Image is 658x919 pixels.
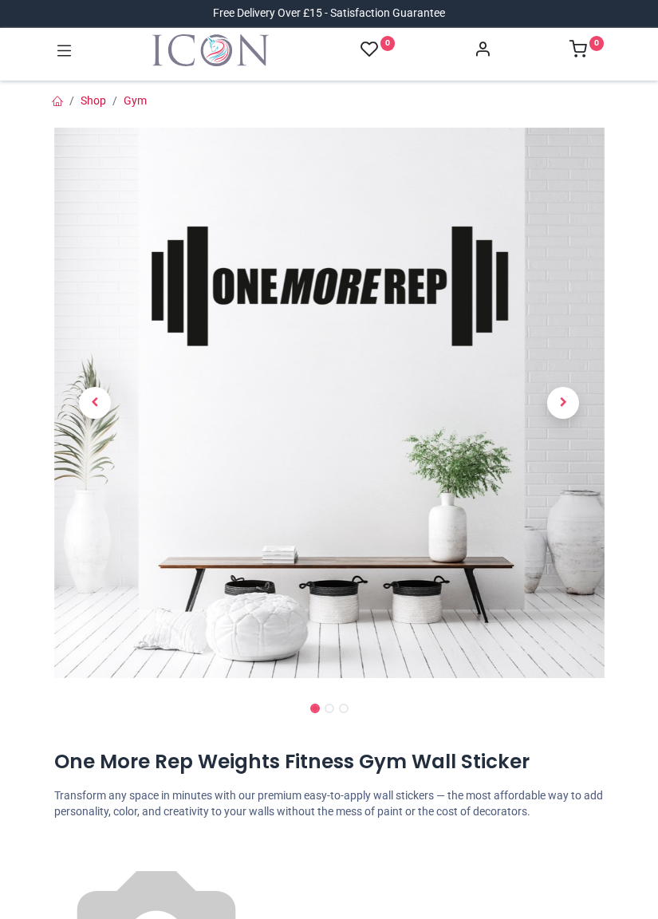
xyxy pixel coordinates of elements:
img: One More Rep Weights Fitness Gym Wall Sticker [54,128,605,678]
a: Previous [54,211,137,596]
sup: 0 [380,36,396,51]
div: Free Delivery Over £15 - Satisfaction Guarantee [213,6,445,22]
img: Icon Wall Stickers [152,34,269,66]
span: Next [547,387,579,419]
a: Gym [124,94,147,107]
a: 0 [569,45,605,57]
a: Next [522,211,605,596]
a: Account Info [474,45,491,57]
span: Previous [79,387,111,419]
a: Logo of Icon Wall Stickers [152,34,269,66]
a: 0 [361,40,396,60]
sup: 0 [589,36,605,51]
h1: One More Rep Weights Fitness Gym Wall Sticker [54,748,605,775]
p: Transform any space in minutes with our premium easy-to-apply wall stickers — the most affordable... [54,788,605,819]
a: Shop [81,94,106,107]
